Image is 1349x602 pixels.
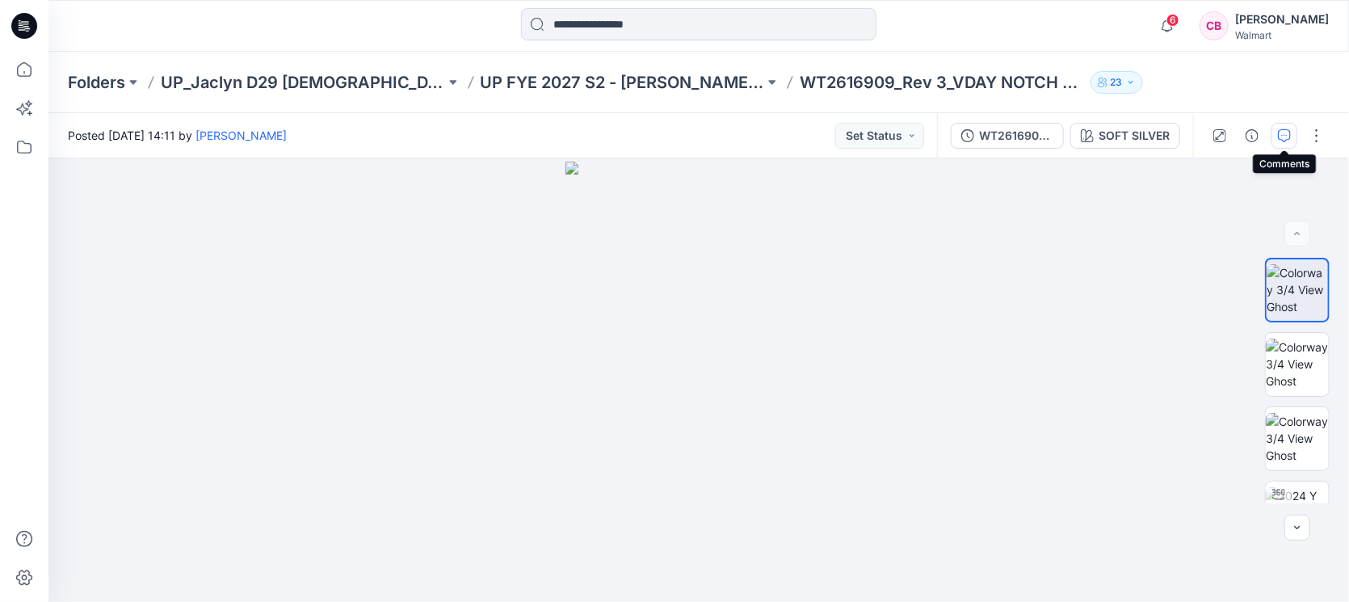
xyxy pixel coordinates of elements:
[161,71,445,94] a: UP_Jaclyn D29 [DEMOGRAPHIC_DATA] Sleep
[1239,123,1265,149] button: Details
[1266,339,1329,389] img: Colorway 3/4 View Ghost
[1099,127,1170,145] div: SOFT SILVER
[979,127,1053,145] div: WT2616909_Rev 3_VDAY NOTCH SET
[1111,74,1123,91] p: 23
[1266,413,1329,464] img: Colorway 3/4 View Ghost
[68,127,287,144] span: Posted [DATE] 14:11 by
[1166,14,1179,27] span: 6
[195,128,287,142] a: [PERSON_NAME]
[1235,10,1329,29] div: [PERSON_NAME]
[1267,264,1328,315] img: Colorway 3/4 View Ghost
[1091,71,1143,94] button: 23
[1200,11,1229,40] div: CB
[1266,487,1329,538] img: 2024 Y 130 TT w Avatar
[68,71,125,94] a: Folders
[1235,29,1329,41] div: Walmart
[481,71,765,94] a: UP FYE 2027 S2 - [PERSON_NAME] D29 [DEMOGRAPHIC_DATA] Sleepwear
[951,123,1064,149] button: WT2616909_Rev 3_VDAY NOTCH SET
[1070,123,1180,149] button: SOFT SILVER
[800,71,1084,94] p: WT2616909_Rev 3_VDAY NOTCH SET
